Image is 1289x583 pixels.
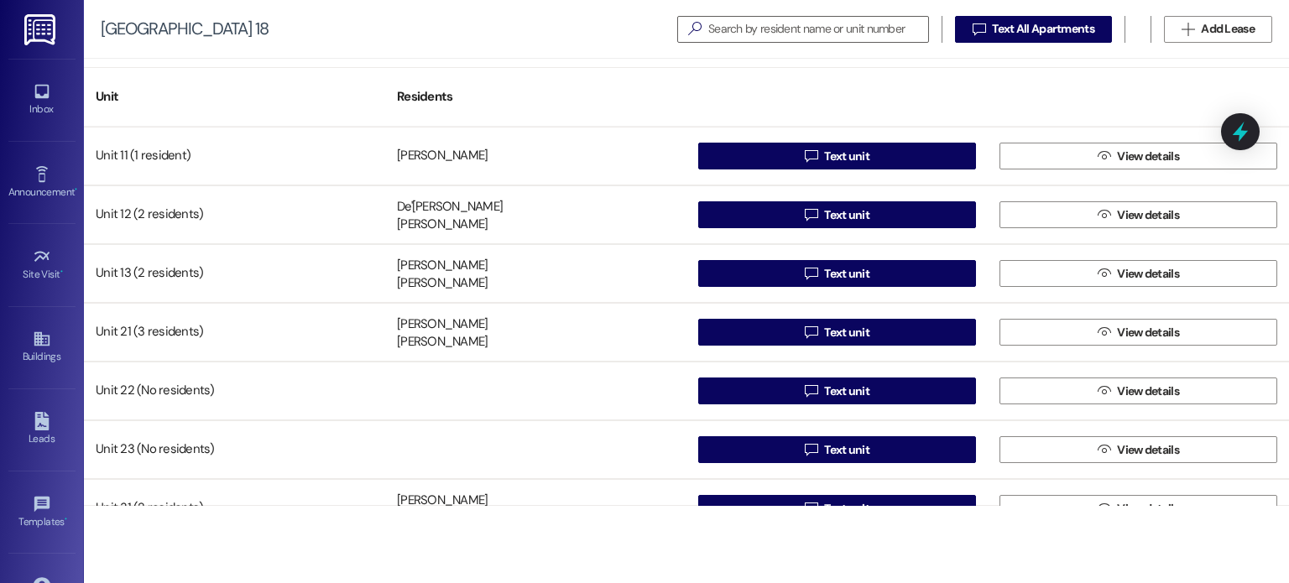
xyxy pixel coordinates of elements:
[999,436,1277,463] button: View details
[24,14,59,45] img: ResiDesk Logo
[397,257,488,274] div: [PERSON_NAME]
[698,201,976,228] button: Text unit
[824,265,869,283] span: Text unit
[805,267,817,280] i: 
[84,374,385,408] div: Unit 22 (No residents)
[1117,441,1179,459] span: View details
[84,139,385,173] div: Unit 11 (1 resident)
[8,407,76,452] a: Leads
[1201,20,1255,38] span: Add Lease
[1117,148,1179,165] span: View details
[698,495,976,522] button: Text unit
[999,143,1277,169] button: View details
[824,148,869,165] span: Text unit
[824,441,869,459] span: Text unit
[824,383,869,400] span: Text unit
[1117,265,1179,283] span: View details
[698,436,976,463] button: Text unit
[698,377,976,404] button: Text unit
[805,149,817,163] i: 
[805,384,817,398] i: 
[1098,267,1110,280] i: 
[101,20,269,38] div: [GEOGRAPHIC_DATA] 18
[698,143,976,169] button: Text unit
[1098,502,1110,515] i: 
[973,23,985,36] i: 
[999,495,1277,522] button: View details
[698,319,976,346] button: Text unit
[397,492,488,509] div: [PERSON_NAME]
[955,16,1112,43] button: Text All Apartments
[8,490,76,535] a: Templates •
[824,206,869,224] span: Text unit
[8,242,76,288] a: Site Visit •
[1117,383,1179,400] span: View details
[75,184,77,195] span: •
[805,443,817,456] i: 
[84,198,385,232] div: Unit 12 (2 residents)
[698,260,976,287] button: Text unit
[84,492,385,525] div: Unit 31 (2 residents)
[397,315,488,333] div: [PERSON_NAME]
[1098,149,1110,163] i: 
[1182,23,1194,36] i: 
[8,77,76,122] a: Inbox
[999,201,1277,228] button: View details
[397,275,488,293] div: [PERSON_NAME]
[1117,206,1179,224] span: View details
[397,148,488,165] div: [PERSON_NAME]
[824,324,869,341] span: Text unit
[84,257,385,290] div: Unit 13 (2 residents)
[1117,324,1179,341] span: View details
[999,319,1277,346] button: View details
[992,20,1094,38] span: Text All Apartments
[708,18,928,41] input: Search by resident name or unit number
[397,216,488,234] div: [PERSON_NAME]
[681,20,708,38] i: 
[1098,325,1110,339] i: 
[84,76,385,117] div: Unit
[84,315,385,349] div: Unit 21 (3 residents)
[805,208,817,221] i: 
[1098,384,1110,398] i: 
[824,500,869,518] span: Text unit
[397,198,503,216] div: De'[PERSON_NAME]
[84,433,385,466] div: Unit 23 (No residents)
[65,513,67,525] span: •
[397,334,488,351] div: [PERSON_NAME]
[385,76,686,117] div: Residents
[60,266,63,278] span: •
[999,377,1277,404] button: View details
[805,325,817,339] i: 
[1098,208,1110,221] i: 
[999,260,1277,287] button: View details
[1117,500,1179,518] span: View details
[1164,16,1272,43] button: Add Lease
[805,502,817,515] i: 
[8,325,76,370] a: Buildings
[1098,443,1110,456] i: 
